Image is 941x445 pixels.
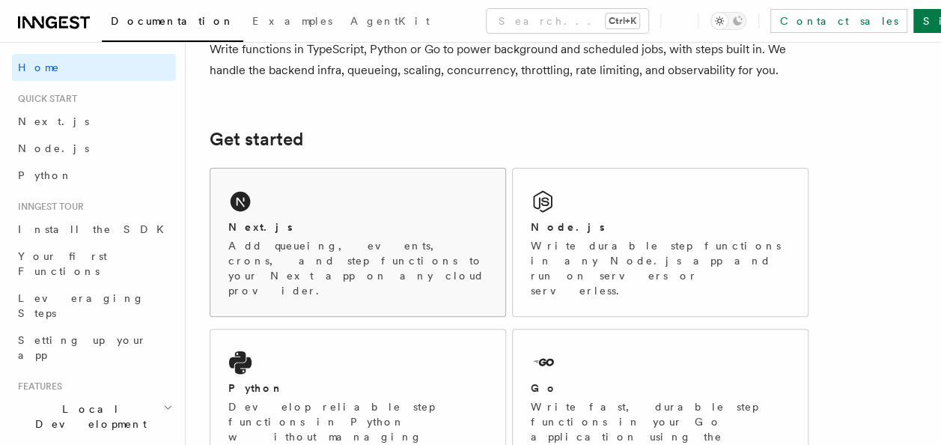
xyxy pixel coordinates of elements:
a: Node.js [12,135,176,162]
a: Node.jsWrite durable step functions in any Node.js app and run on servers or serverless. [512,168,808,317]
button: Search...Ctrl+K [487,9,648,33]
span: Inngest tour [12,201,84,213]
span: AgentKit [350,15,430,27]
a: Setting up your app [12,327,176,369]
kbd: Ctrl+K [606,13,639,28]
span: Local Development [12,402,163,432]
h2: Node.js [531,220,605,234]
span: Home [18,60,60,75]
h2: Python [228,381,284,396]
span: Your first Functions [18,250,107,277]
span: Install the SDK [18,223,173,235]
span: Features [12,381,62,393]
button: Toggle dark mode [710,12,746,30]
a: Home [12,54,176,81]
p: Write durable step functions in any Node.js app and run on servers or serverless. [531,238,790,298]
span: Next.js [18,115,89,127]
span: Leveraging Steps [18,292,144,319]
a: Documentation [102,4,243,42]
span: Documentation [111,15,234,27]
p: Write functions in TypeScript, Python or Go to power background and scheduled jobs, with steps bu... [210,39,808,81]
a: Python [12,162,176,189]
a: Your first Functions [12,243,176,285]
h2: Next.js [228,220,293,234]
span: Node.js [18,142,89,154]
a: Next.js [12,108,176,135]
a: AgentKit [341,4,439,40]
span: Quick start [12,93,77,105]
span: Examples [252,15,332,27]
span: Python [18,169,73,181]
a: Leveraging Steps [12,285,176,327]
h2: Go [531,381,558,396]
a: Next.jsAdd queueing, events, crons, and step functions to your Next app on any cloud provider. [210,168,506,317]
button: Local Development [12,396,176,438]
a: Contact sales [770,9,907,33]
a: Get started [210,129,303,150]
p: Add queueing, events, crons, and step functions to your Next app on any cloud provider. [228,238,487,298]
a: Install the SDK [12,216,176,243]
a: Examples [243,4,341,40]
span: Setting up your app [18,334,147,361]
